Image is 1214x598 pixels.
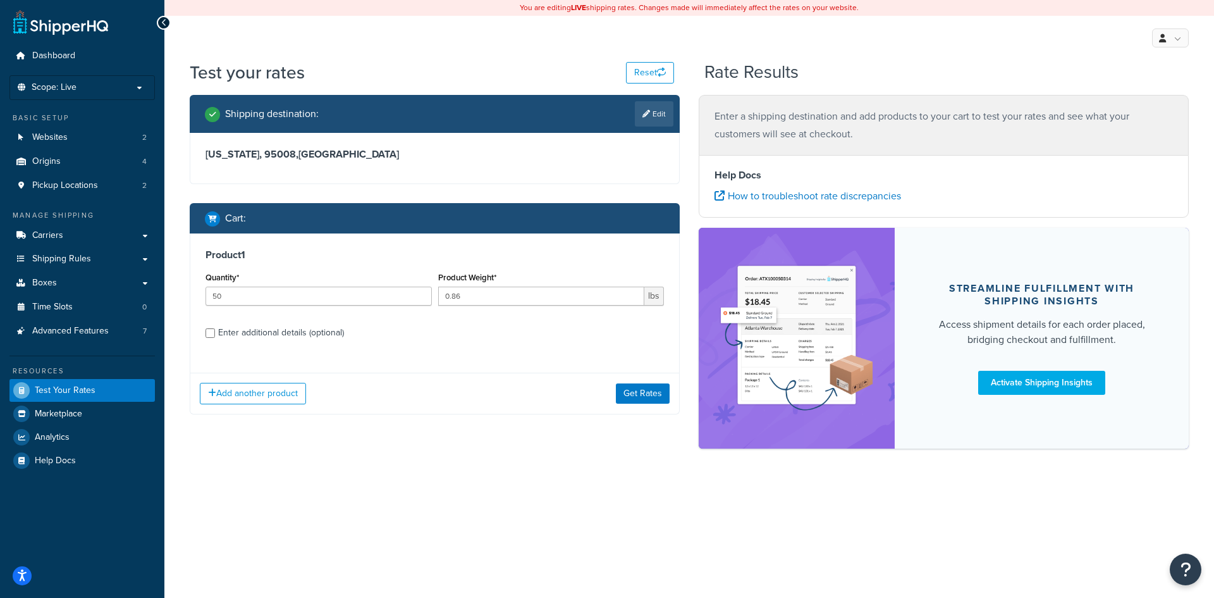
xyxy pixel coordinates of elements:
[205,249,664,261] h3: Product 1
[142,132,147,143] span: 2
[571,2,586,13] b: LIVE
[1170,554,1201,585] button: Open Resource Center
[9,44,155,68] a: Dashboard
[225,108,319,120] h2: Shipping destination :
[32,254,91,265] span: Shipping Rules
[32,156,61,167] span: Origins
[9,426,155,449] a: Analytics
[9,174,155,197] li: Pickup Locations
[9,210,155,221] div: Manage Shipping
[9,174,155,197] a: Pickup Locations2
[205,287,432,306] input: 0.0
[9,379,155,402] a: Test Your Rates
[718,247,876,430] img: feature-image-si-e24932ea9b9fcd0ff835db86be1ff8d589347e8876e1638d903ea230a36726be.png
[9,224,155,247] a: Carriers
[32,180,98,191] span: Pickup Locations
[9,320,155,343] li: Advanced Features
[9,449,155,472] a: Help Docs
[35,385,95,396] span: Test Your Rates
[32,82,77,93] span: Scope: Live
[225,213,246,224] h2: Cart :
[9,150,155,173] li: Origins
[714,108,1173,143] p: Enter a shipping destination and add products to your cart to test your rates and see what your c...
[143,326,147,337] span: 7
[9,402,155,425] a: Marketplace
[142,302,147,313] span: 0
[644,287,664,306] span: lbs
[9,126,155,149] a: Websites2
[9,320,155,343] a: Advanced Features7
[205,273,239,282] label: Quantity*
[9,113,155,123] div: Basic Setup
[635,101,673,127] a: Edit
[205,148,664,161] h3: [US_STATE], 95008 , [GEOGRAPHIC_DATA]
[32,230,63,241] span: Carriers
[9,366,155,377] div: Resources
[35,432,70,443] span: Analytics
[200,383,306,404] button: Add another product
[32,51,75,61] span: Dashboard
[190,60,305,85] h1: Test your rates
[704,63,799,82] h2: Rate Results
[32,132,68,143] span: Websites
[626,62,674,84] button: Reset
[9,126,155,149] li: Websites
[9,271,155,295] a: Boxes
[35,456,76,466] span: Help Docs
[9,296,155,319] a: Time Slots0
[925,317,1158,347] div: Access shipment details for each order placed, bridging checkout and fulfillment.
[142,180,147,191] span: 2
[616,383,670,404] button: Get Rates
[978,371,1105,395] a: Activate Shipping Insights
[925,282,1158,308] div: Streamline Fulfillment with Shipping Insights
[438,273,496,282] label: Product Weight*
[205,328,215,338] input: Enter additional details (optional)
[32,278,57,289] span: Boxes
[9,150,155,173] a: Origins4
[32,302,73,313] span: Time Slots
[9,296,155,319] li: Time Slots
[218,324,344,342] div: Enter additional details (optional)
[142,156,147,167] span: 4
[32,326,109,337] span: Advanced Features
[35,409,82,420] span: Marketplace
[438,287,645,306] input: 0.00
[714,168,1173,183] h4: Help Docs
[9,247,155,271] a: Shipping Rules
[714,189,901,203] a: How to troubleshoot rate discrepancies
